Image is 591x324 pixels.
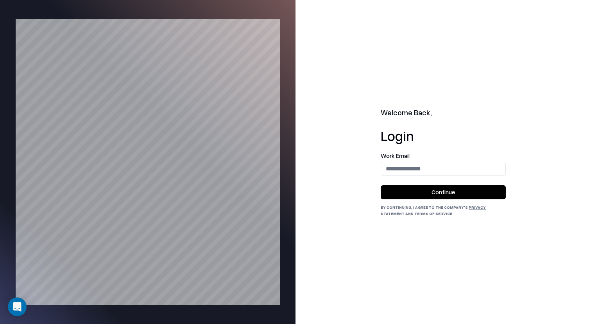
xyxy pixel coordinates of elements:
button: Continue [381,185,506,199]
a: Terms of Service [414,211,452,216]
label: Work Email [381,153,506,159]
div: Open Intercom Messenger [8,297,27,316]
h2: Welcome Back, [381,107,506,118]
div: By continuing, I agree to the Company's and [381,204,506,217]
a: Privacy Statement [381,205,486,216]
h1: Login [381,128,506,143]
